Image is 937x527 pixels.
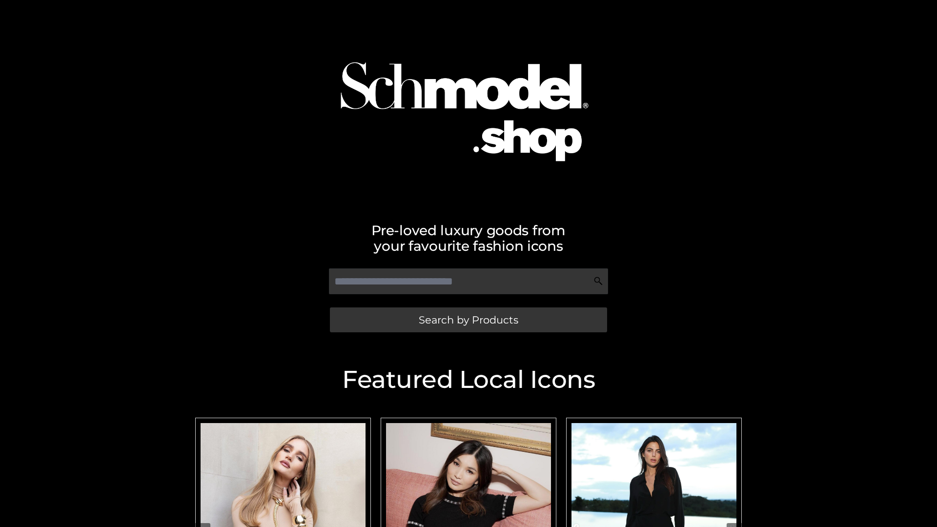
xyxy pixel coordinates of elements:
span: Search by Products [419,315,518,325]
img: Search Icon [593,276,603,286]
h2: Pre-loved luxury goods from your favourite fashion icons [190,223,747,254]
h2: Featured Local Icons​ [190,367,747,392]
a: Search by Products [330,307,607,332]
